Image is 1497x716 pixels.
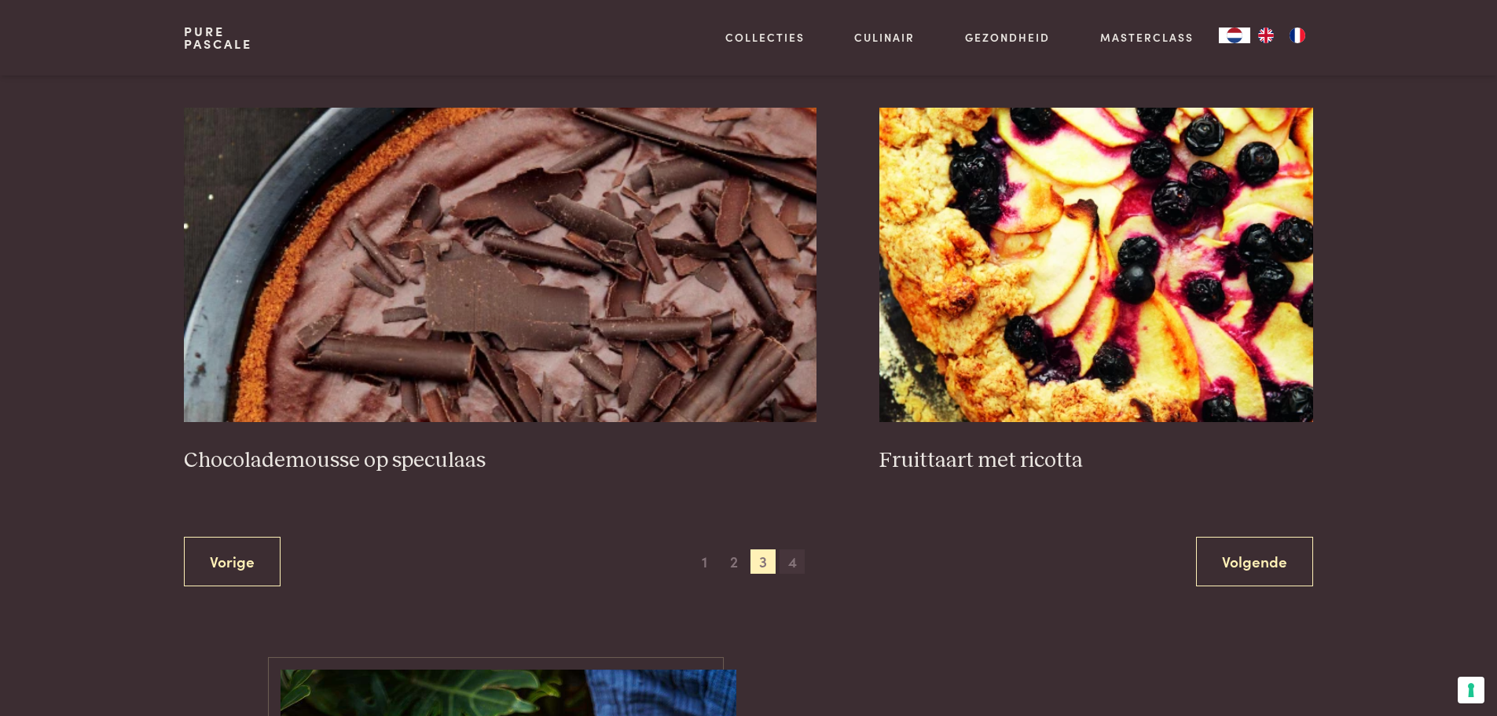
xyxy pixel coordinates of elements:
span: 3 [750,549,776,575]
a: PurePascale [184,25,252,50]
h3: Fruittaart met ricotta [879,447,1313,475]
a: NL [1219,28,1250,43]
a: EN [1250,28,1282,43]
a: FR [1282,28,1313,43]
img: Fruittaart met ricotta [879,108,1313,422]
img: Chocolademousse op speculaas [184,108,816,422]
h3: Chocolademousse op speculaas [184,447,816,475]
ul: Language list [1250,28,1313,43]
span: 4 [780,549,805,575]
a: Chocolademousse op speculaas Chocolademousse op speculaas [184,108,816,474]
a: Masterclass [1100,29,1194,46]
aside: Language selected: Nederlands [1219,28,1313,43]
span: 2 [721,549,747,575]
a: Volgende [1196,537,1313,586]
a: Fruittaart met ricotta Fruittaart met ricotta [879,108,1313,474]
a: Culinair [854,29,915,46]
a: Collecties [725,29,805,46]
button: Uw voorkeuren voor toestemming voor trackingtechnologieën [1458,677,1484,703]
span: 1 [692,549,717,575]
a: Vorige [184,537,281,586]
div: Language [1219,28,1250,43]
a: Gezondheid [965,29,1050,46]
